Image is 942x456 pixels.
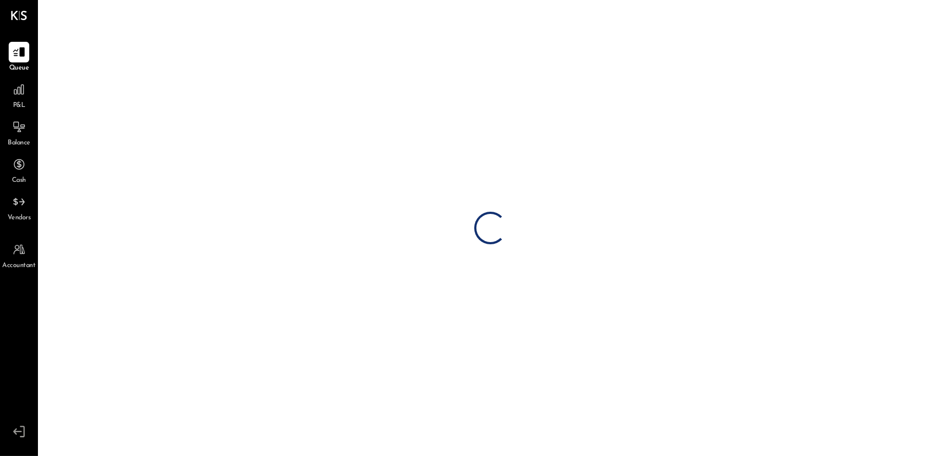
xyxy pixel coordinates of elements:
span: Queue [9,64,29,73]
span: Vendors [8,213,31,223]
span: P&L [13,101,25,111]
a: P&L [1,79,37,111]
a: Queue [1,42,37,73]
span: Balance [8,138,30,148]
span: Accountant [3,261,36,271]
a: Cash [1,154,37,186]
a: Accountant [1,239,37,271]
a: Vendors [1,192,37,223]
span: Cash [12,176,26,186]
a: Balance [1,117,37,148]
